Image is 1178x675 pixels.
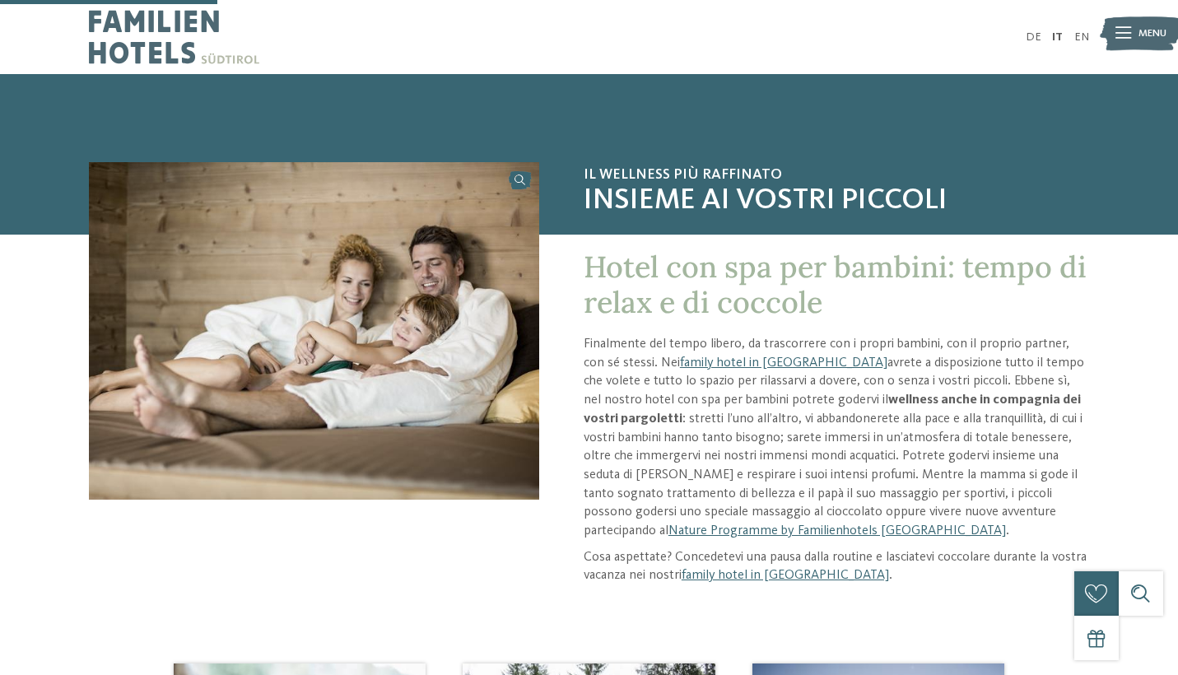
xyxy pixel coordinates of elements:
a: EN [1074,31,1089,43]
img: Hotel con spa per bambini: è tempo di coccole! [89,162,539,500]
span: Hotel con spa per bambini: tempo di relax e di coccole [584,248,1087,321]
span: insieme ai vostri piccoli [584,184,1089,219]
p: Finalmente del tempo libero, da trascorrere con i propri bambini, con il proprio partner, con sé ... [584,335,1089,541]
a: family hotel in [GEOGRAPHIC_DATA] [682,569,889,582]
a: Nature Programme by Familienhotels [GEOGRAPHIC_DATA] [668,524,1006,538]
a: DE [1026,31,1041,43]
strong: wellness anche in compagnia dei vostri pargoletti [584,393,1081,426]
a: IT [1052,31,1063,43]
span: Menu [1138,26,1166,41]
p: Cosa aspettate? Concedetevi una pausa dalla routine e lasciatevi coccolare durante la vostra vaca... [584,548,1089,585]
span: Il wellness più raffinato [584,166,1089,184]
a: family hotel in [GEOGRAPHIC_DATA] [680,356,887,370]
